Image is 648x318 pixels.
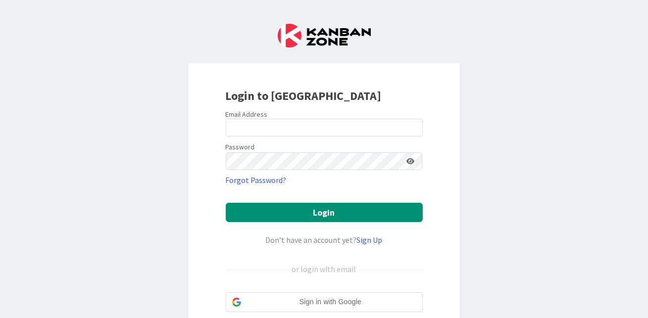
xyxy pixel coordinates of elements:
span: Sign in with Google [245,297,416,307]
img: Kanban Zone [278,24,371,47]
label: Email Address [226,110,268,119]
a: Sign Up [357,235,383,245]
div: Sign in with Google [226,292,423,312]
div: or login with email [290,263,359,275]
button: Login [226,203,423,222]
a: Forgot Password? [226,174,287,186]
b: Login to [GEOGRAPHIC_DATA] [226,88,382,103]
div: Don’t have an account yet? [226,234,423,246]
label: Password [226,142,255,152]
